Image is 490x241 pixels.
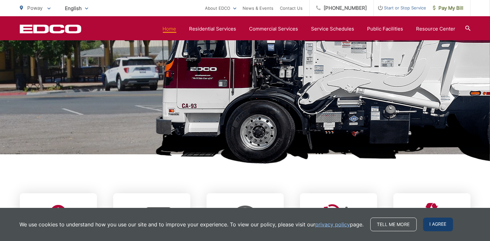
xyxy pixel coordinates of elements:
a: EDCD logo. Return to the homepage. [20,24,81,33]
a: Service Schedules [311,25,354,33]
a: Resource Center [416,25,456,33]
span: Pay My Bill [433,4,464,12]
a: Home [163,25,176,33]
a: News & Events [243,4,274,12]
a: About EDCO [205,4,236,12]
a: Contact Us [280,4,303,12]
p: We use cookies to understand how you use our site and to improve your experience. To view our pol... [20,221,364,228]
a: privacy policy [316,221,350,228]
a: Commercial Services [249,25,298,33]
a: Tell me more [370,218,417,231]
span: I agree [423,218,453,231]
a: Public Facilities [367,25,403,33]
span: Poway [28,5,43,11]
span: English [60,3,93,14]
a: Residential Services [189,25,236,33]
